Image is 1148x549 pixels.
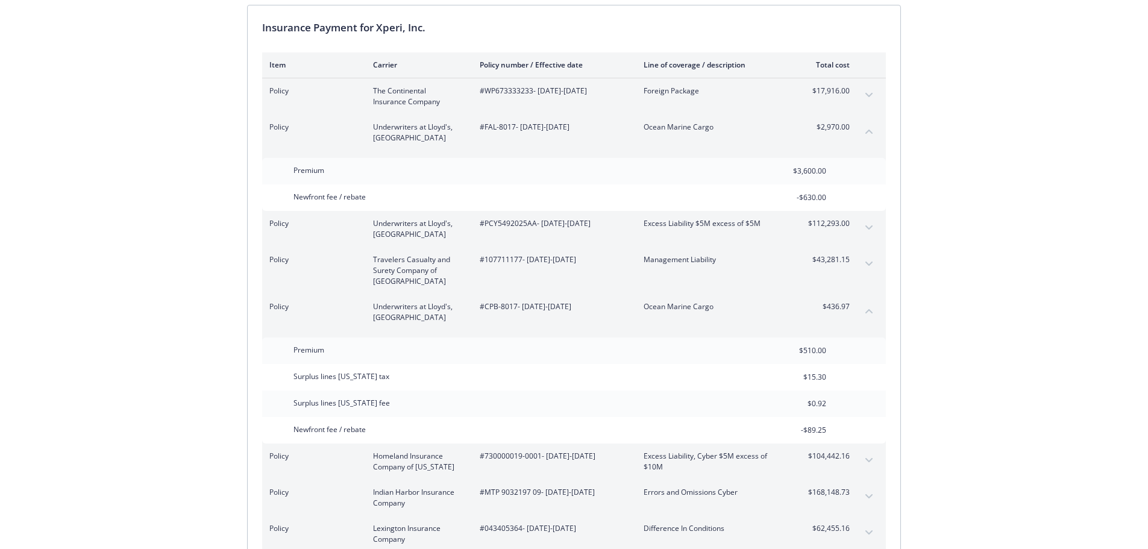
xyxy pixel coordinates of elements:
span: Policy [269,451,354,462]
span: The Continental Insurance Company [373,86,460,107]
span: Policy [269,301,354,312]
span: Management Liability [644,254,785,265]
button: expand content [859,451,879,470]
span: Foreign Package [644,86,785,96]
span: Excess Liability $5M excess of $5M [644,218,785,229]
span: $436.97 [805,301,850,312]
div: Item [269,60,354,70]
span: Policy [269,487,354,498]
span: Policy [269,254,354,265]
span: $43,281.15 [805,254,850,265]
span: Newfront fee / rebate [293,192,366,202]
div: Insurance Payment for Xperi, Inc. [262,20,886,36]
span: Policy [269,86,354,96]
span: #FAL-8017 - [DATE]-[DATE] [480,122,624,133]
button: collapse content [859,122,879,141]
button: expand content [859,254,879,274]
span: Errors and Omissions Cyber [644,487,785,498]
span: Lexington Insurance Company [373,523,460,545]
div: PolicyUnderwriters at Lloyd's, [GEOGRAPHIC_DATA]#PCY5492025AA- [DATE]-[DATE]Excess Liability $5M ... [262,211,886,247]
input: 0.00 [755,342,833,360]
span: Underwriters at Lloyd's, [GEOGRAPHIC_DATA] [373,301,460,323]
div: Carrier [373,60,460,70]
span: $168,148.73 [805,487,850,498]
span: Difference In Conditions [644,523,785,534]
button: expand content [859,487,879,506]
span: Underwriters at Lloyd's, [GEOGRAPHIC_DATA] [373,218,460,240]
span: $17,916.00 [805,86,850,96]
span: #WP673333233 - [DATE]-[DATE] [480,86,624,96]
span: #PCY5492025AA - [DATE]-[DATE] [480,218,624,229]
input: 0.00 [755,162,833,180]
span: Policy [269,218,354,229]
div: Policy number / Effective date [480,60,624,70]
button: expand content [859,523,879,542]
button: collapse content [859,301,879,321]
span: #MTP 9032197 09 - [DATE]-[DATE] [480,487,624,498]
input: 0.00 [755,421,833,439]
span: #107711177 - [DATE]-[DATE] [480,254,624,265]
span: Ocean Marine Cargo [644,301,785,312]
span: Travelers Casualty and Surety Company of [GEOGRAPHIC_DATA] [373,254,460,287]
input: 0.00 [755,189,833,207]
input: 0.00 [755,368,833,386]
span: #CPB-8017 - [DATE]-[DATE] [480,301,624,312]
span: Excess Liability, Cyber $5M excess of $10M [644,451,785,472]
span: Underwriters at Lloyd's, [GEOGRAPHIC_DATA] [373,122,460,143]
div: Line of coverage / description [644,60,785,70]
div: PolicyIndian Harbor Insurance Company#MTP 9032197 09- [DATE]-[DATE]Errors and Omissions Cyber$168... [262,480,886,516]
div: PolicyHomeland Insurance Company of [US_STATE]#730000019-0001- [DATE]-[DATE]Excess Liability, Cyb... [262,444,886,480]
span: $104,442.16 [805,451,850,462]
button: expand content [859,218,879,237]
div: PolicyUnderwriters at Lloyd's, [GEOGRAPHIC_DATA]#FAL-8017- [DATE]-[DATE]Ocean Marine Cargo$2,970.... [262,115,886,151]
div: PolicyTravelers Casualty and Surety Company of [GEOGRAPHIC_DATA]#107711177- [DATE]-[DATE]Manageme... [262,247,886,294]
div: Total cost [805,60,850,70]
input: 0.00 [755,395,833,413]
span: Surplus lines [US_STATE] fee [293,398,390,408]
span: $2,970.00 [805,122,850,133]
span: $62,455.16 [805,523,850,534]
span: Policy [269,122,354,133]
span: Premium [293,345,324,355]
span: Indian Harbor Insurance Company [373,487,460,509]
span: Policy [269,523,354,534]
span: Ocean Marine Cargo [644,122,785,133]
span: $112,293.00 [805,218,850,229]
span: Homeland Insurance Company of [US_STATE] [373,451,460,472]
div: PolicyThe Continental Insurance Company#WP673333233- [DATE]-[DATE]Foreign Package$17,916.00expand... [262,78,886,115]
button: expand content [859,86,879,105]
span: #730000019-0001 - [DATE]-[DATE] [480,451,624,462]
span: Premium [293,165,324,175]
span: Surplus lines [US_STATE] tax [293,371,389,381]
span: Newfront fee / rebate [293,424,366,434]
div: PolicyUnderwriters at Lloyd's, [GEOGRAPHIC_DATA]#CPB-8017- [DATE]-[DATE]Ocean Marine Cargo$436.97... [262,294,886,330]
span: #043405364 - [DATE]-[DATE] [480,523,624,534]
